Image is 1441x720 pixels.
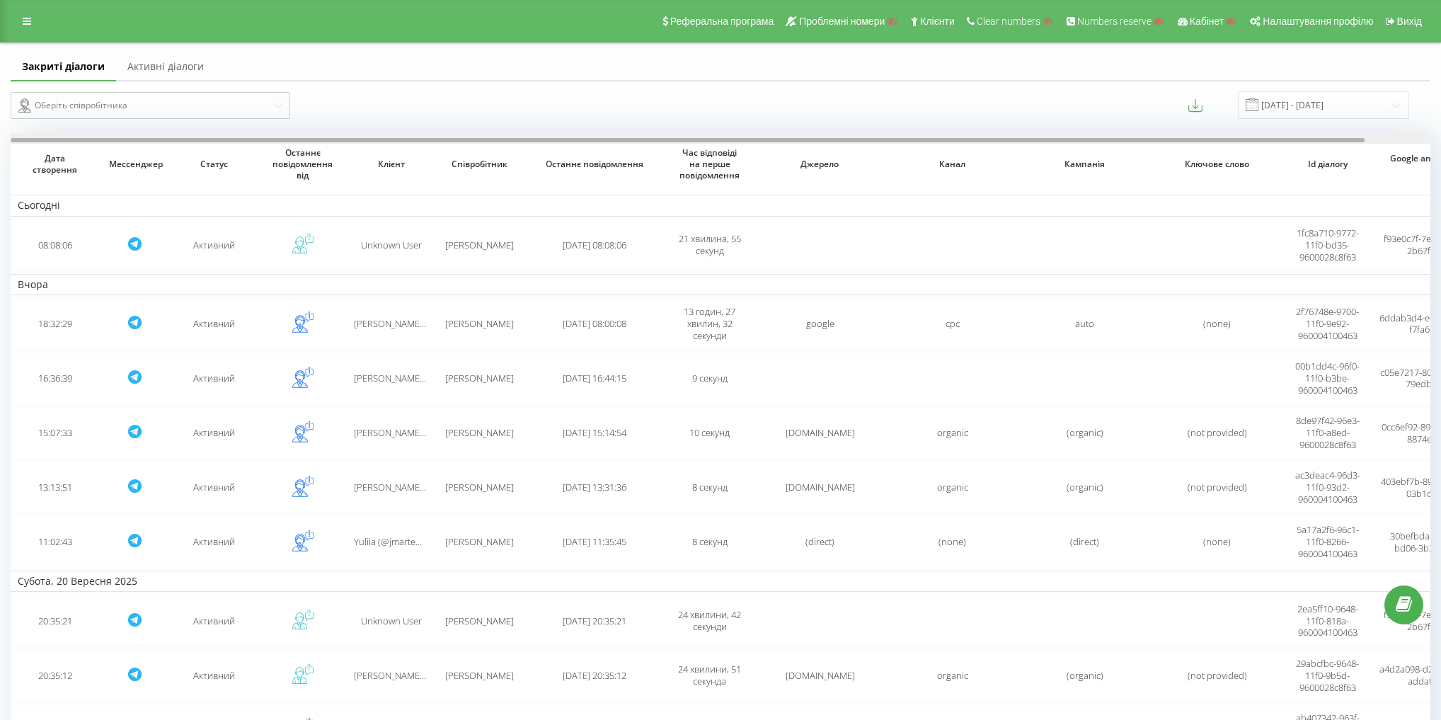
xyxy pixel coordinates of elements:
span: [DATE] 20:35:12 [563,669,626,682]
span: Clear numbers [977,16,1040,27]
span: [PERSON_NAME] [445,669,514,682]
span: Unknown User [361,239,422,251]
span: (not provided) [1188,426,1247,439]
a: Активні діалоги [116,53,215,81]
span: [DATE] 16:44:15 [563,372,626,384]
td: 8 секунд [665,462,754,513]
span: [DATE] 08:08:06 [563,239,626,251]
td: Активний [170,650,258,702]
a: Закриті діалоги [11,53,116,81]
span: [PERSON_NAME] (@Olka5811) [354,481,477,493]
span: [PERSON_NAME] (@liliana_tat) [354,317,477,330]
span: (none) [938,535,966,548]
span: organic [937,426,968,439]
span: Вихід [1397,16,1422,27]
span: organic [937,669,968,682]
td: 21 хвилина, 55 секунд [665,219,754,271]
span: Yuliia (@jmartemianova) [354,535,454,548]
span: Канал [899,159,1005,170]
td: Активний [170,516,258,568]
td: 18:32:29 [11,298,99,350]
td: 20:35:12 [11,650,99,702]
span: [PERSON_NAME] [445,426,514,439]
span: [DOMAIN_NAME] [786,426,855,439]
span: Останнє повідомлення від [269,147,336,181]
span: Id діалогу [1294,159,1361,170]
span: ac3deac4-96d3-11f0-93d2-960004100463 [1295,469,1360,505]
span: Проблемні номери [799,16,885,27]
span: (direct) [1070,535,1099,548]
span: Реферальна програма [670,16,774,27]
td: 15:07:33 [11,407,99,459]
td: Активний [170,353,258,404]
span: Клієнт [357,159,425,170]
td: 24 хвилини, 42 секунди [665,595,754,646]
span: 2f76748e-9700-11f0-9e92-960004100463 [1296,305,1359,342]
span: (none) [1203,535,1231,548]
span: Ключове слово [1164,159,1270,170]
span: 29abcfbc-9648-11f0-9b5d-9600028c8f63 [1296,657,1359,694]
span: Numbers reserve [1077,16,1152,27]
span: [DATE] 11:35:45 [563,535,626,548]
span: (not provided) [1188,669,1247,682]
span: [PERSON_NAME] (@irynasachkova) [354,372,498,384]
td: 13 годин, 27 хвилин, 32 секунди [665,298,754,350]
span: Час відповіді на перше повідомлення [676,147,743,181]
td: 20:35:21 [11,595,99,646]
span: (not provided) [1188,481,1247,493]
span: (organic) [1067,669,1103,682]
span: [PERSON_NAME] [445,481,514,493]
span: [PERSON_NAME] [445,317,514,330]
td: Активний [170,219,258,271]
span: organic [937,481,968,493]
span: Дата створення [21,153,88,175]
td: 16:36:39 [11,353,99,404]
td: Активний [170,595,258,646]
span: cpc [946,317,960,330]
span: Клієнти [920,16,955,27]
span: 8de97f42-96e3-11f0-a8ed-9600028c8f63 [1296,414,1360,451]
td: 9 секунд [665,353,754,404]
span: [DATE] 20:35:21 [563,615,626,627]
span: (organic) [1067,426,1103,439]
span: (none) [1203,317,1231,330]
span: Unknown User [361,615,422,627]
span: 00b1dd4c-96f0-11f0-b3be-960004100463 [1295,360,1360,396]
span: [PERSON_NAME] [445,535,514,548]
td: Активний [170,407,258,459]
button: Експортувати повідомлення [1188,98,1202,113]
span: [DATE] 15:14:54 [563,426,626,439]
span: [PERSON_NAME] [445,372,514,384]
span: [DOMAIN_NAME] [786,481,855,493]
span: google [806,317,834,330]
span: Співробітник [446,159,513,170]
div: Оберіть співробітника [18,97,271,114]
span: (direct) [805,535,834,548]
span: [PERSON_NAME] [445,615,514,627]
td: Активний [170,462,258,513]
span: auto [1075,317,1094,330]
span: 5a17a2f6-96c1-11f0-8266-960004100463 [1297,523,1359,560]
span: [DOMAIN_NAME] [786,669,855,682]
span: [DATE] 08:00:08 [563,317,626,330]
span: Останнє повідомлення [537,159,652,170]
span: [PERSON_NAME]🧚🏻‍♂️ (@brynkl) [354,426,476,439]
td: 24 хвилини, 51 секунда [665,650,754,702]
td: 08:08:06 [11,219,99,271]
span: 1fc8a710-9772-11f0-bd35-9600028c8f63 [1297,227,1359,263]
td: 11:02:43 [11,516,99,568]
td: 13:13:51 [11,462,99,513]
span: 2ea5ff10-9648-11f0-818a-960004100463 [1297,602,1358,639]
td: 8 секунд [665,516,754,568]
span: Налаштування профілю [1263,16,1373,27]
span: Мессенджер [109,159,160,170]
span: Джерело [767,159,873,170]
td: Активний [170,298,258,350]
span: Статус [180,159,248,170]
span: [DATE] 13:31:36 [563,481,626,493]
span: [PERSON_NAME] (@irina36_kuzmiv) [PERSON_NAME] [354,669,570,682]
span: Кампанія [1031,159,1137,170]
span: (organic) [1067,481,1103,493]
span: [PERSON_NAME] [445,239,514,251]
td: 10 секунд [665,407,754,459]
